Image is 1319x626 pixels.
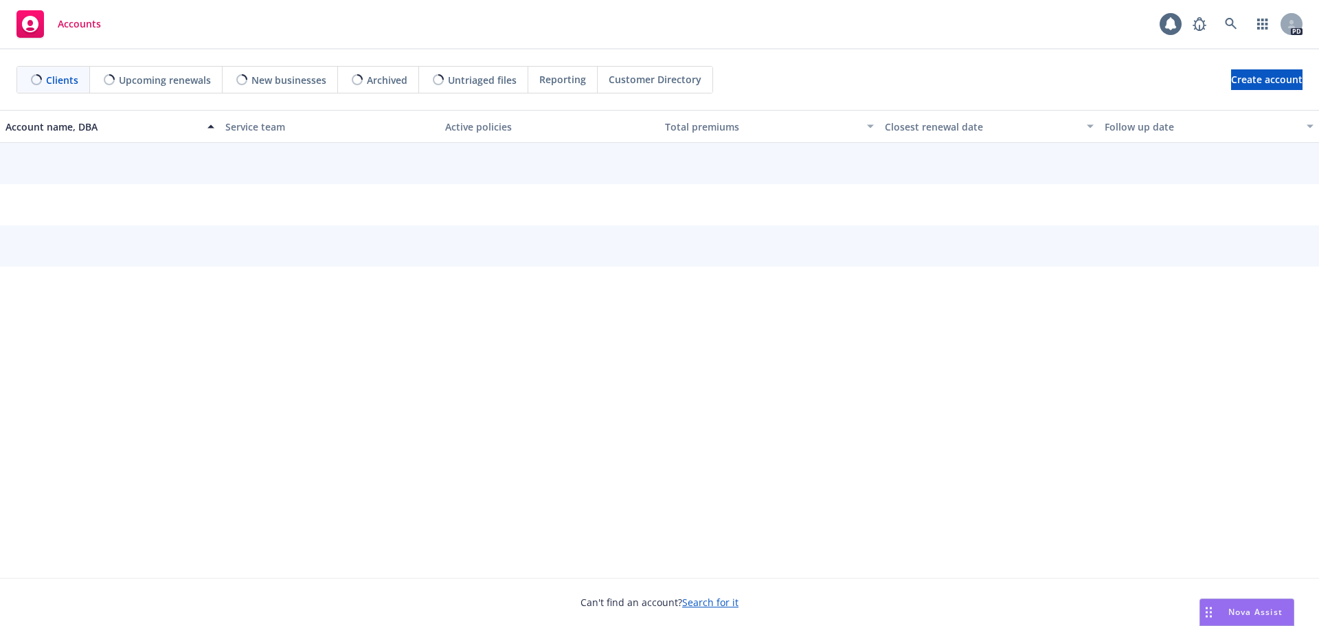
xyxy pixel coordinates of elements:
[539,72,586,87] span: Reporting
[665,120,859,134] div: Total premiums
[682,596,739,609] a: Search for it
[445,120,654,134] div: Active policies
[11,5,106,43] a: Accounts
[1186,10,1213,38] a: Report a Bug
[251,73,326,87] span: New businesses
[580,595,739,610] span: Can't find an account?
[1099,110,1319,143] button: Follow up date
[1231,69,1303,90] a: Create account
[58,19,101,30] span: Accounts
[1231,67,1303,93] span: Create account
[1228,606,1283,618] span: Nova Assist
[5,120,199,134] div: Account name, DBA
[440,110,659,143] button: Active policies
[1105,120,1298,134] div: Follow up date
[1199,599,1294,626] button: Nova Assist
[659,110,879,143] button: Total premiums
[119,73,211,87] span: Upcoming renewals
[1249,10,1276,38] a: Switch app
[885,120,1079,134] div: Closest renewal date
[1217,10,1245,38] a: Search
[448,73,517,87] span: Untriaged files
[879,110,1099,143] button: Closest renewal date
[609,72,701,87] span: Customer Directory
[220,110,440,143] button: Service team
[1200,599,1217,625] div: Drag to move
[46,73,78,87] span: Clients
[225,120,434,134] div: Service team
[367,73,407,87] span: Archived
